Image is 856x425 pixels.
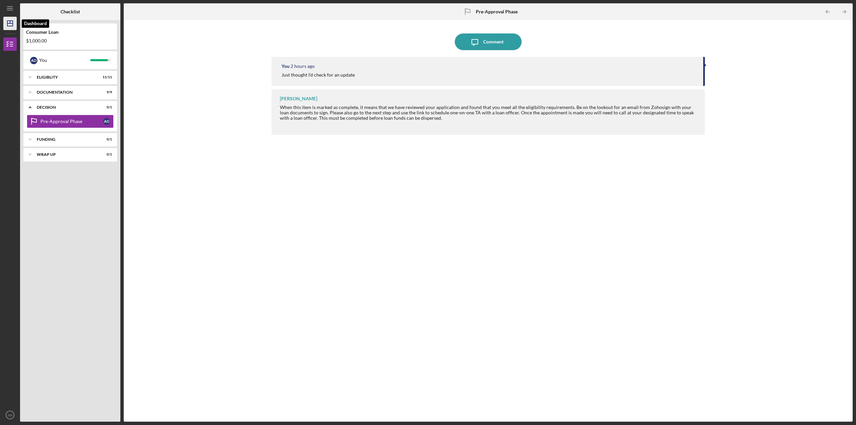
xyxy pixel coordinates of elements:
[100,105,112,109] div: 0 / 1
[100,152,112,156] div: 0 / 1
[27,115,114,128] a: Pre-Approval PhaseAD
[37,152,95,156] div: Wrap up
[8,413,12,417] text: AD
[483,33,504,50] div: Comment
[37,75,95,79] div: Eligiblity
[100,137,112,141] div: 0 / 1
[282,72,355,78] div: Just thought I'd check for an update
[26,29,114,35] div: Consumer Loan
[476,9,518,14] b: Pre-Approval Phase
[30,57,37,64] div: A D
[280,96,317,101] div: [PERSON_NAME]
[455,33,522,50] button: Comment
[61,9,80,14] b: Checklist
[291,64,315,69] time: 2025-10-03 18:03
[37,105,95,109] div: Decision
[3,408,17,422] button: AD
[103,118,110,125] div: A D
[100,90,112,94] div: 9 / 9
[37,137,95,141] div: Funding
[40,119,103,124] div: Pre-Approval Phase
[39,55,90,66] div: You
[37,90,95,94] div: Documentation
[280,105,698,126] div: When this item is marked as complete, it means that we have reviewed your application and found t...
[26,38,114,43] div: $1,000.00
[100,75,112,79] div: 11 / 11
[282,64,290,69] div: You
